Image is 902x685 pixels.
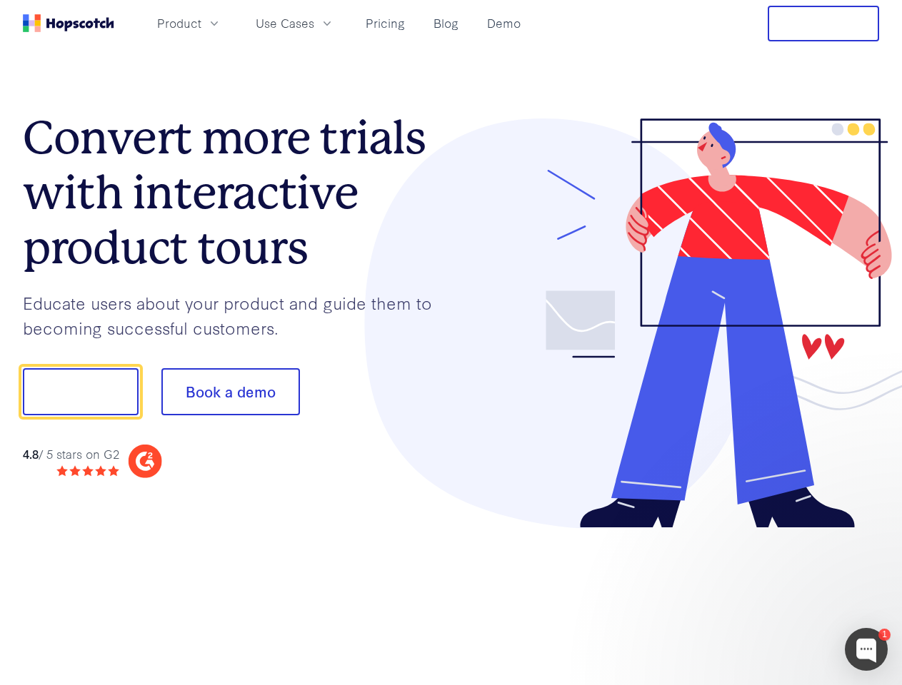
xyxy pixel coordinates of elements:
button: Free Trial [768,6,879,41]
span: Use Cases [256,14,314,32]
strong: 4.8 [23,445,39,462]
h1: Convert more trials with interactive product tours [23,111,451,275]
div: / 5 stars on G2 [23,445,119,463]
a: Home [23,14,114,32]
button: Book a demo [161,368,300,415]
a: Demo [481,11,526,35]
span: Product [157,14,201,32]
a: Blog [428,11,464,35]
a: Pricing [360,11,411,35]
p: Educate users about your product and guide them to becoming successful customers. [23,290,451,340]
button: Product [149,11,230,35]
div: 1 [878,629,891,641]
button: Use Cases [247,11,343,35]
button: Show me! [23,368,139,415]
